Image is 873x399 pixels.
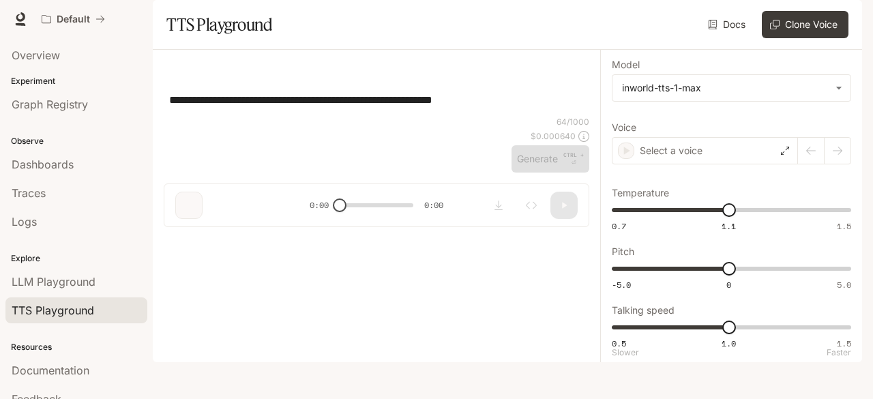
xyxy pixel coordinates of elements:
[57,14,90,25] p: Default
[837,279,851,291] span: 5.0
[612,279,631,291] span: -5.0
[557,116,589,128] p: 64 / 1000
[612,220,626,232] span: 0.7
[837,338,851,349] span: 1.5
[612,188,669,198] p: Temperature
[531,130,576,142] p: $ 0.000640
[722,220,736,232] span: 1.1
[612,349,639,357] p: Slower
[622,81,829,95] div: inworld-tts-1-max
[612,338,626,349] span: 0.5
[827,349,851,357] p: Faster
[612,123,636,132] p: Voice
[166,11,272,38] h1: TTS Playground
[612,247,634,256] p: Pitch
[762,11,848,38] button: Clone Voice
[837,220,851,232] span: 1.5
[612,75,850,101] div: inworld-tts-1-max
[612,60,640,70] p: Model
[722,338,736,349] span: 1.0
[35,5,111,33] button: All workspaces
[640,144,702,158] p: Select a voice
[612,306,675,315] p: Talking speed
[705,11,751,38] a: Docs
[726,279,731,291] span: 0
